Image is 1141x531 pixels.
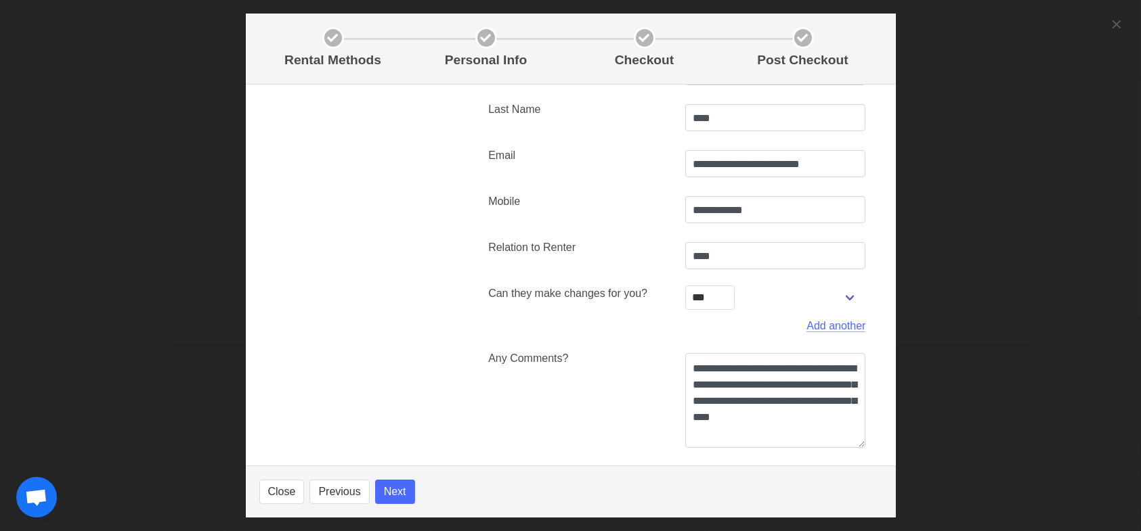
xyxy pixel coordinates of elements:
[488,101,669,118] label: Last Name
[412,51,560,70] p: Personal Info
[488,147,669,164] label: Email
[488,193,669,210] label: Mobile
[488,285,669,302] label: Can they make changes for you?
[375,480,415,504] button: Next
[488,239,669,256] label: Relation to Renter
[309,480,369,504] button: Previous
[265,51,402,70] p: Rental Methods
[16,477,57,517] div: Open chat
[488,350,669,367] label: Any Comments?
[571,51,718,70] p: Checkout
[729,51,877,70] p: Post Checkout
[806,320,865,332] a: Add another
[488,464,669,497] label: Would you like the chauffeur to take some pictures for you?
[259,480,305,504] button: Close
